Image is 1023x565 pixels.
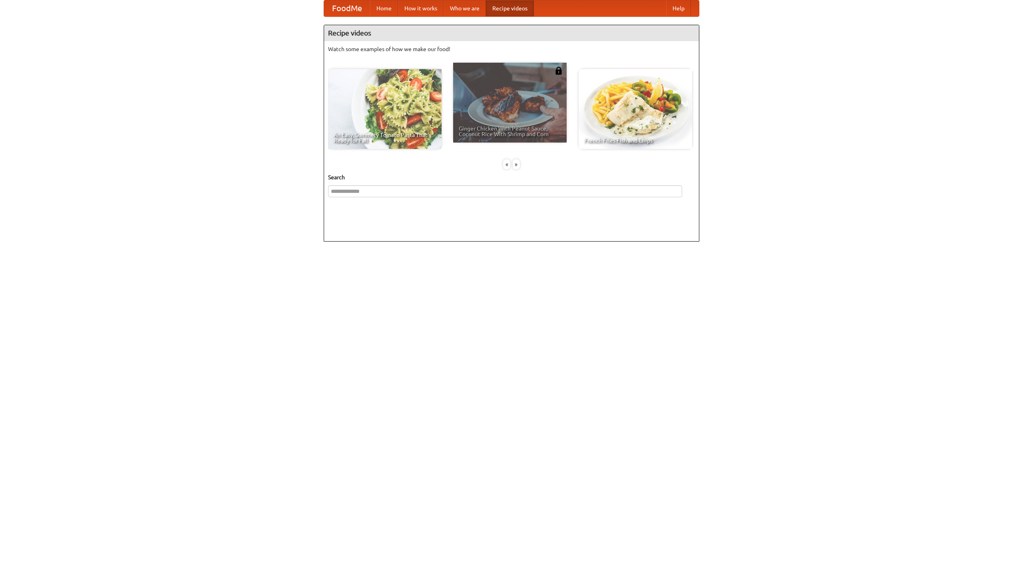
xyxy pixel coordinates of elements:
[513,159,520,169] div: »
[555,67,563,75] img: 483408.png
[328,173,695,181] h5: Search
[579,69,692,149] a: French Fries Fish and Chips
[334,132,436,143] span: An Easy, Summery Tomato Pasta That's Ready for Fall
[324,25,699,41] h4: Recipe videos
[486,0,534,16] a: Recipe videos
[444,0,486,16] a: Who we are
[584,138,687,143] span: French Fries Fish and Chips
[370,0,398,16] a: Home
[328,45,695,53] p: Watch some examples of how we make our food!
[666,0,691,16] a: Help
[328,69,442,149] a: An Easy, Summery Tomato Pasta That's Ready for Fall
[503,159,510,169] div: «
[398,0,444,16] a: How it works
[324,0,370,16] a: FoodMe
